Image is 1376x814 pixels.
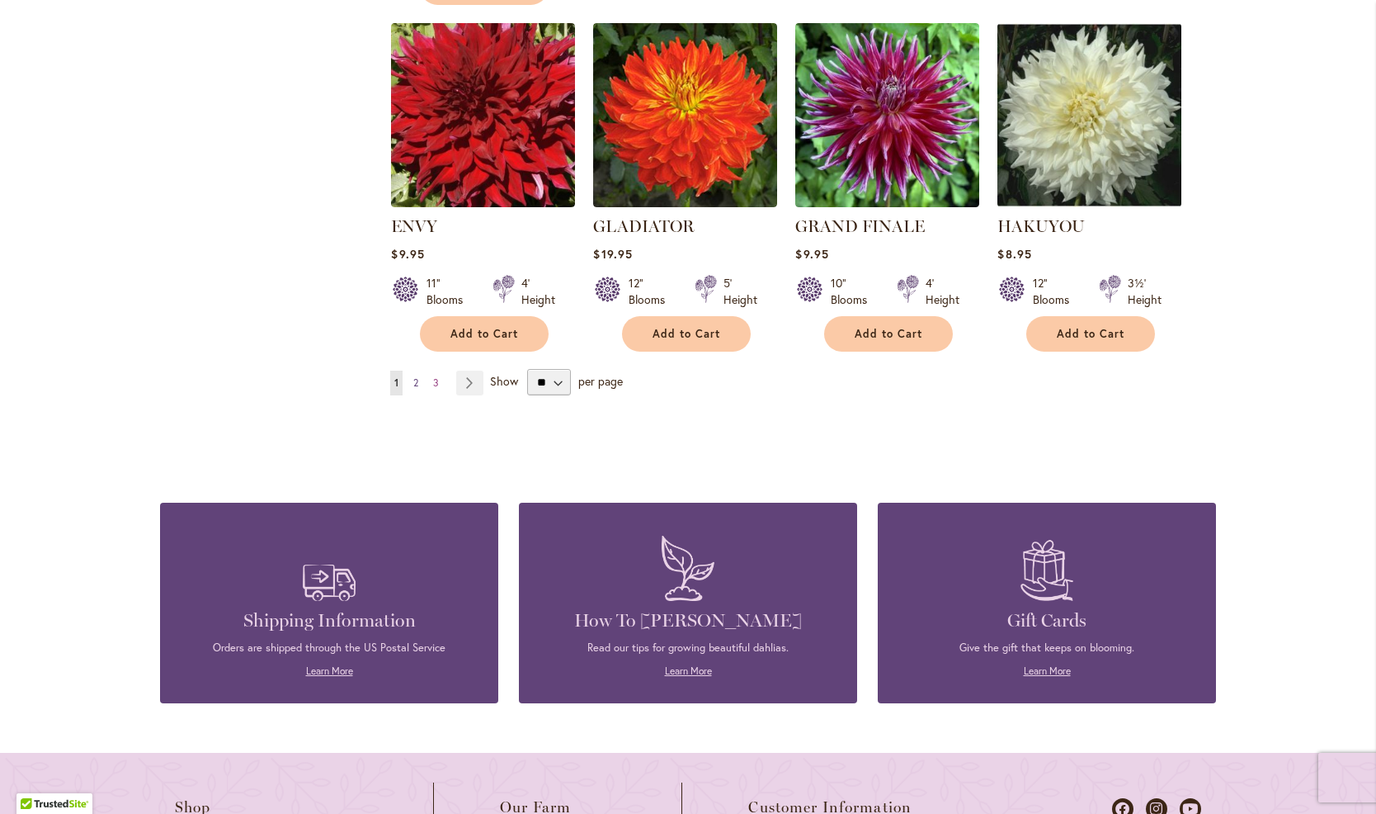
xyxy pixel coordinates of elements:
[450,327,518,341] span: Add to Cart
[391,195,575,211] a: Envy
[544,641,832,655] p: Read our tips for growing beautiful dahlias.
[795,195,979,211] a: Grand Finale
[391,216,437,236] a: ENVY
[420,316,549,352] button: Add to Cart
[629,275,675,308] div: 12" Blooms
[544,609,832,632] h4: How To [PERSON_NAME]
[593,216,695,236] a: GLADIATOR
[653,327,720,341] span: Add to Cart
[185,641,474,655] p: Orders are shipped through the US Postal Service
[795,216,925,236] a: GRAND FINALE
[521,275,555,308] div: 4' Height
[12,755,59,802] iframe: Launch Accessibility Center
[578,373,623,389] span: per page
[1033,275,1079,308] div: 12" Blooms
[1057,327,1124,341] span: Add to Cart
[824,316,953,352] button: Add to Cart
[1128,275,1162,308] div: 3½' Height
[622,316,751,352] button: Add to Cart
[902,641,1191,655] p: Give the gift that keeps on blooming.
[593,246,632,262] span: $19.95
[413,376,418,389] span: 2
[926,275,959,308] div: 4' Height
[394,376,398,389] span: 1
[409,371,422,395] a: 2
[1026,316,1155,352] button: Add to Cart
[855,327,922,341] span: Add to Cart
[391,23,575,207] img: Envy
[997,216,1085,236] a: HAKUYOU
[593,23,777,207] img: Gladiator
[426,275,473,308] div: 11" Blooms
[433,376,439,389] span: 3
[593,195,777,211] a: Gladiator
[831,275,877,308] div: 10" Blooms
[391,246,424,262] span: $9.95
[665,665,712,677] a: Learn More
[997,23,1181,207] img: Hakuyou
[429,371,443,395] a: 3
[185,609,474,632] h4: Shipping Information
[1024,665,1071,677] a: Learn More
[997,195,1181,211] a: Hakuyou
[490,373,518,389] span: Show
[795,23,979,207] img: Grand Finale
[723,275,757,308] div: 5' Height
[306,665,353,677] a: Learn More
[795,246,828,262] span: $9.95
[902,609,1191,632] h4: Gift Cards
[997,246,1031,262] span: $8.95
